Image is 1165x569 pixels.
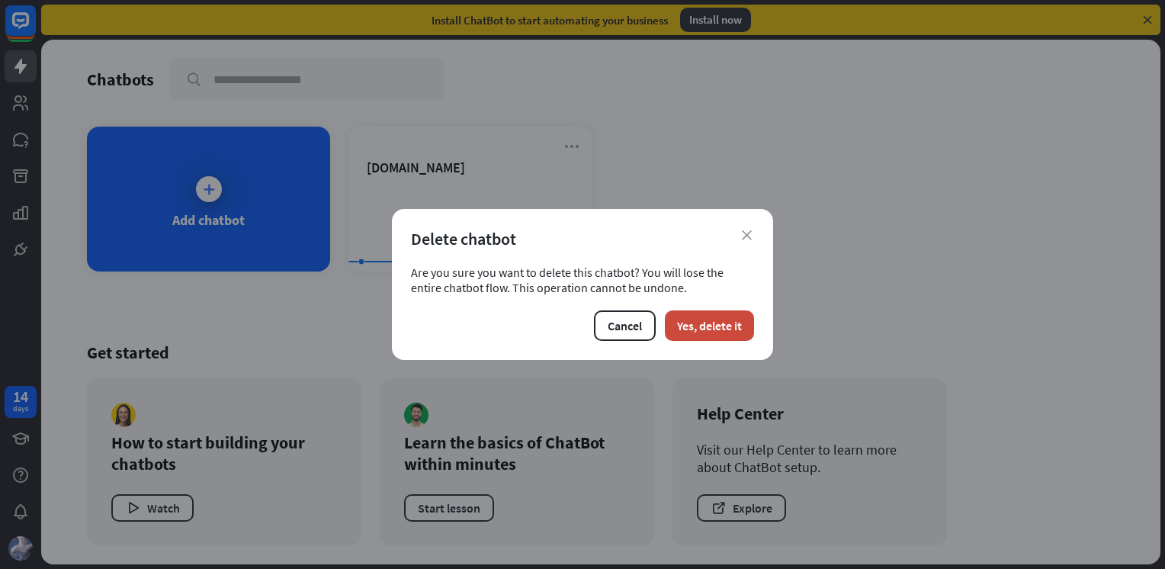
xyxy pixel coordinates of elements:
[742,230,752,240] i: close
[12,6,58,52] button: Open LiveChat chat widget
[665,310,754,341] button: Yes, delete it
[411,265,754,295] div: Are you sure you want to delete this chatbot? You will lose the entire chatbot flow. This operati...
[411,228,754,249] div: Delete chatbot
[594,310,656,341] button: Cancel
